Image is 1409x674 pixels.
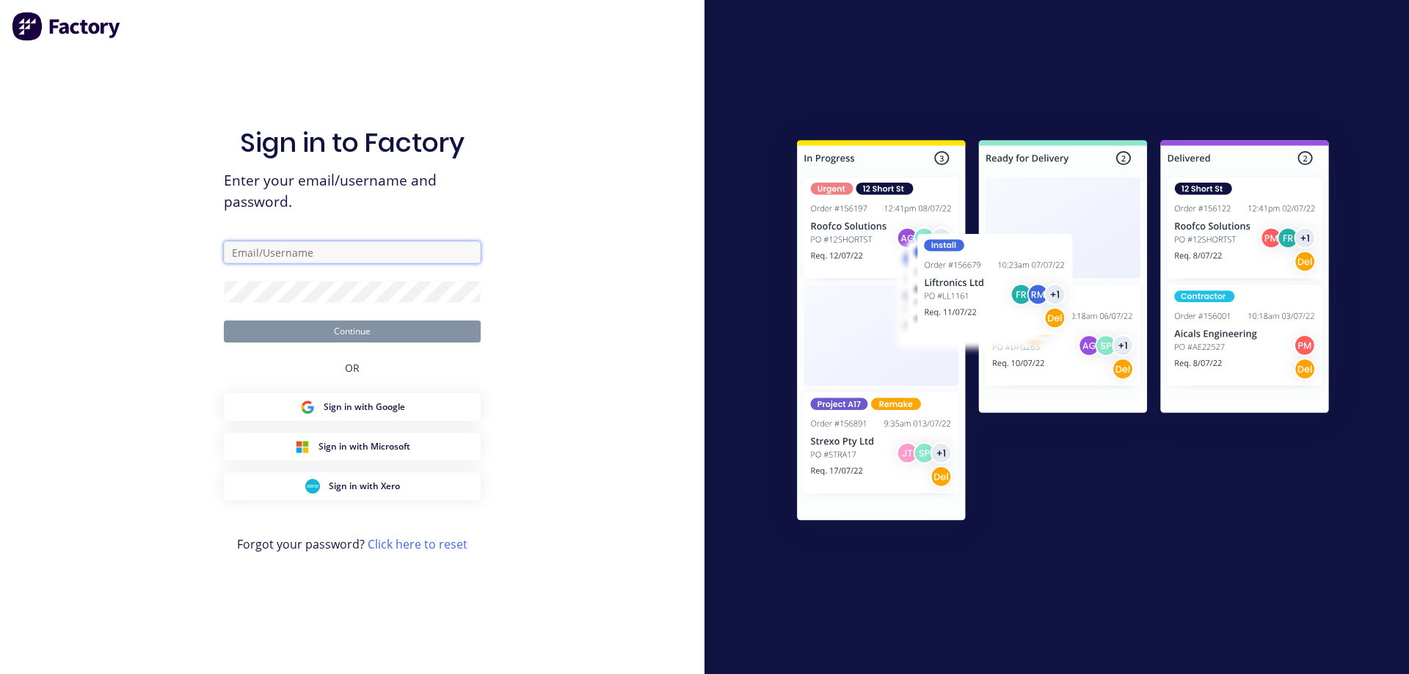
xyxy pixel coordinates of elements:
button: Microsoft Sign inSign in with Microsoft [224,433,481,461]
div: OR [345,343,360,393]
input: Email/Username [224,241,481,263]
span: Forgot your password? [237,535,467,553]
img: Google Sign in [300,400,315,414]
img: Factory [12,12,122,41]
button: Xero Sign inSign in with Xero [224,472,481,500]
span: Sign in with Microsoft [318,440,410,453]
button: Continue [224,320,481,343]
h1: Sign in to Factory [240,127,465,158]
span: Sign in with Google [324,400,405,414]
button: Google Sign inSign in with Google [224,393,481,421]
span: Enter your email/username and password. [224,170,481,213]
img: Microsoft Sign in [295,439,310,454]
a: Click here to reset [368,536,467,552]
span: Sign in with Xero [329,480,400,493]
img: Xero Sign in [305,479,320,494]
img: Sign in [765,111,1361,555]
